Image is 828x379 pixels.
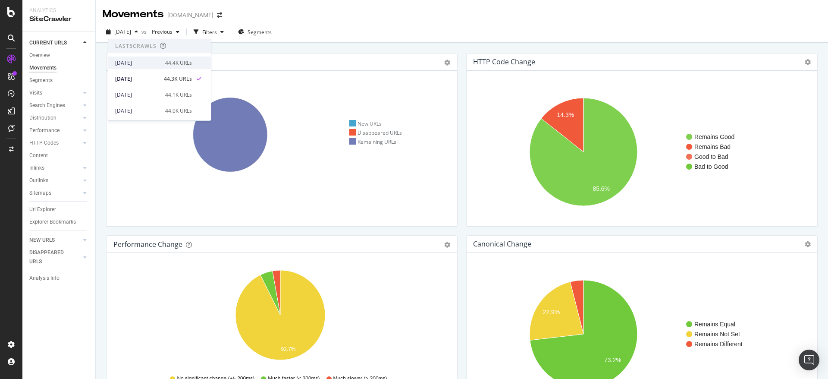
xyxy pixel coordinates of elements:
a: Performance [29,126,81,135]
button: [DATE] [103,25,141,39]
div: Sitemaps [29,189,51,198]
div: 44.3K URLs [164,75,192,83]
a: NEW URLS [29,236,81,245]
div: [DATE] [115,59,160,67]
text: 14.3% [557,112,574,119]
text: Remains Not Set [694,331,740,338]
div: Inlinks [29,164,44,173]
div: Performance [29,126,60,135]
text: Good to Bad [694,153,728,160]
div: Disappeared URLs [349,129,402,136]
div: Outlinks [29,176,48,185]
div: Analytics [29,7,88,14]
div: [DATE] [115,75,159,83]
button: Segments [235,25,275,39]
div: CURRENT URLS [29,38,67,47]
a: Explorer Bookmarks [29,218,89,227]
span: Segments [248,28,272,36]
div: [DATE] [115,91,160,99]
div: arrow-right-arrow-left [217,12,222,18]
div: gear [444,242,450,248]
a: Overview [29,51,89,60]
text: 92.7% [281,346,295,352]
div: Analysis Info [29,274,60,283]
div: Remaining URLs [349,138,397,145]
div: Visits [29,88,42,98]
div: Open Intercom Messenger [799,350,819,370]
div: [DOMAIN_NAME] [167,11,213,19]
a: CURRENT URLS [29,38,81,47]
text: Remains Equal [694,321,735,328]
div: 44.4K URLs [165,59,192,67]
text: Remains Bad [694,143,731,150]
a: Sitemaps [29,189,81,198]
text: Bad to Good [694,163,728,170]
a: Outlinks [29,176,81,185]
div: Explorer Bookmarks [29,218,76,227]
text: 22.9% [543,309,560,316]
div: Movements [103,7,164,22]
text: 73.2% [604,357,621,364]
div: Url Explorer [29,205,56,214]
h4: HTTP Code Change [473,56,535,68]
div: SiteCrawler [29,14,88,24]
div: Distribution [29,114,56,123]
div: Last 5 Crawls [115,42,157,50]
span: vs [141,28,148,35]
a: Distribution [29,114,81,123]
div: gear [444,60,450,66]
div: DISAPPEARED URLS [29,248,73,266]
a: Segments [29,76,89,85]
a: DISAPPEARED URLS [29,248,81,266]
div: Segments [29,76,53,85]
a: Visits [29,88,81,98]
div: Filters [202,28,217,36]
div: Performance Change [113,240,182,249]
text: Remains Good [694,133,734,140]
i: Options [805,241,811,247]
svg: A chart. [113,267,447,367]
div: Movements [29,63,56,73]
div: [DATE] [115,107,160,115]
div: HTTP Codes [29,139,59,148]
a: Content [29,151,89,160]
button: Previous [148,25,183,39]
span: Previous [148,28,172,35]
span: 2025 Sep. 3rd [114,28,131,35]
a: Analysis Info [29,274,89,283]
div: NEW URLS [29,236,55,245]
svg: A chart. [474,85,807,219]
h4: Canonical Change [473,238,531,250]
a: HTTP Codes [29,139,81,148]
a: Url Explorer [29,205,89,214]
i: Options [805,59,811,65]
button: Filters [190,25,227,39]
div: Overview [29,51,50,60]
div: Search Engines [29,101,65,110]
a: Inlinks [29,164,81,173]
text: 85.6% [593,186,610,193]
div: Content [29,151,48,160]
div: 44.1K URLs [165,91,192,99]
div: 44.0K URLs [165,107,192,115]
a: Movements [29,63,89,73]
text: Remains Different [694,341,743,347]
div: New URLs [349,120,382,127]
a: Search Engines [29,101,81,110]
